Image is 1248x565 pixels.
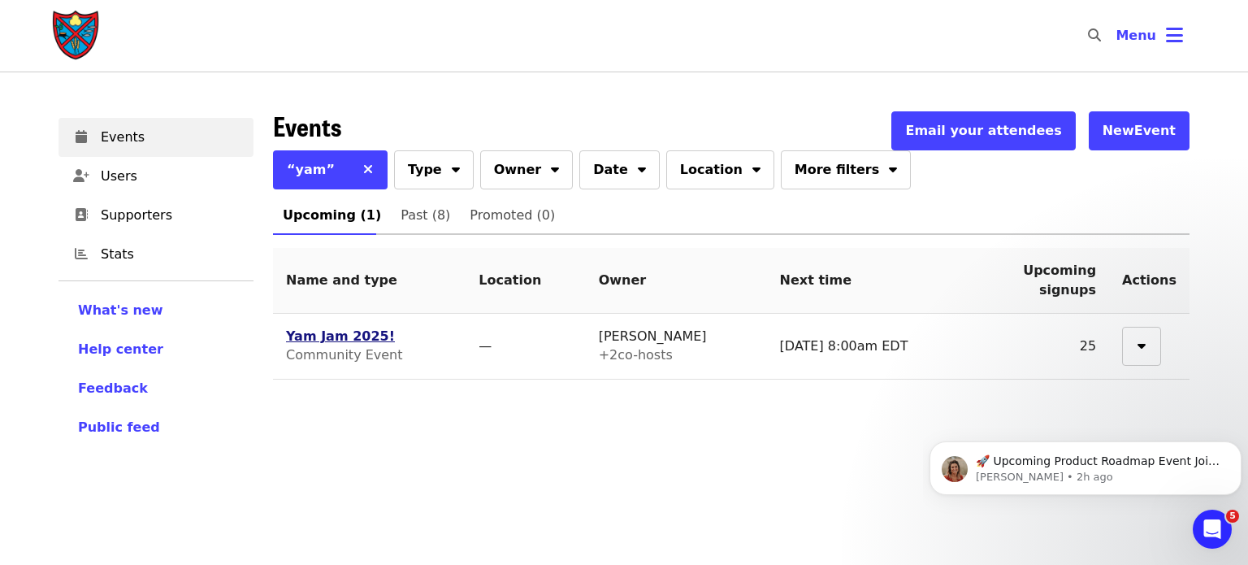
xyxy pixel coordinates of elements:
a: Supporters [58,196,253,235]
span: Supporters [101,206,240,225]
img: Society of St. Andrew - Home [52,10,101,62]
button: Owner [480,150,574,189]
a: Events [58,118,253,157]
span: Type [408,160,442,180]
span: Promoted (0) [470,204,555,227]
span: Past (8) [401,204,450,227]
i: calendar icon [76,129,87,145]
span: 5 [1226,510,1239,523]
a: Promoted (0) [460,196,565,235]
i: sort-down icon [889,159,897,175]
a: Upcoming (1) [273,196,391,235]
input: Search [1111,16,1124,55]
i: search icon [1088,28,1101,43]
span: Date [593,160,628,180]
span: Users [101,167,240,186]
iframe: Intercom live chat [1193,510,1232,549]
i: bars icon [1166,24,1183,47]
i: user-plus icon [73,168,89,184]
span: More filters [795,160,879,180]
div: — [479,337,572,356]
th: Actions [1109,248,1189,314]
td: [PERSON_NAME] [586,314,767,380]
button: More filters [781,150,911,189]
i: sort-down icon [452,159,460,175]
th: Name and type [273,248,466,314]
span: Help center [78,341,163,357]
span: Public feed [78,419,160,435]
i: sort-down icon [1137,336,1146,351]
i: sort-down icon [638,159,646,175]
button: Email your attendees [891,111,1075,150]
span: Events [273,106,341,145]
button: Location [666,150,774,189]
span: Events [101,128,240,147]
div: 25 [988,337,1096,356]
span: Location [680,160,743,180]
a: Yam Jam 2025! [286,328,395,344]
div: + 2 co-host s [599,346,754,365]
a: Past (8) [391,196,460,235]
button: Date [579,150,660,189]
span: What's new [78,302,163,318]
button: “yam” [273,150,349,189]
a: Public feed [78,418,234,437]
button: Type [394,150,474,189]
button: Feedback [78,379,148,398]
i: chart-bar icon [75,246,88,262]
i: sort-down icon [551,159,559,175]
td: [DATE] 8:00am EDT [767,314,976,380]
a: Users [58,157,253,196]
i: times icon [363,162,373,177]
th: Location [466,248,585,314]
span: Stats [101,245,240,264]
span: Community Event [286,347,403,363]
i: sort-down icon [752,159,760,175]
span: Upcoming (1) [283,204,381,227]
iframe: Intercom notifications message [923,407,1248,521]
a: What's new [78,301,234,320]
i: address-book icon [75,207,88,223]
a: Stats [58,235,253,274]
a: Help center [78,340,234,359]
th: Owner [586,248,767,314]
th: Next time [767,248,976,314]
span: Menu [1116,28,1156,43]
button: NewEvent [1089,111,1189,150]
span: Upcoming signups [1023,263,1096,298]
button: Toggle account menu [1103,16,1196,55]
span: Owner [494,160,542,180]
